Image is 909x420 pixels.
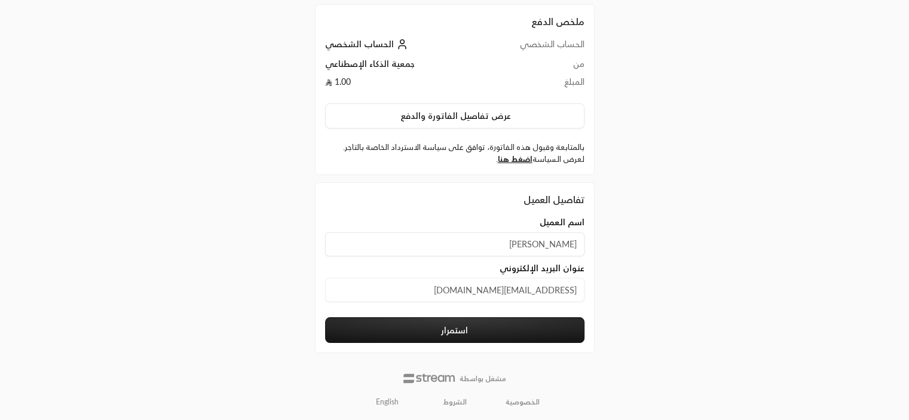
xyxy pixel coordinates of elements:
span: الحساب الشخصي [325,39,394,49]
td: جمعية الذكاء الإصطناعي [325,58,476,76]
a: الخصوصية [506,397,540,407]
a: الشروط [443,397,467,407]
label: بالمتابعة وقبول هذه الفاتورة، توافق على سياسة الاسترداد الخاصة بالتاجر. لعرض السياسة . [325,142,584,165]
span: اسم العميل [540,216,584,228]
input: عنوان البريد الإلكتروني [325,278,584,302]
td: الحساب الشخصي [476,38,584,58]
div: تفاصيل العميل [325,192,584,207]
button: استمرار [325,317,584,343]
h2: ملخص الدفع [325,14,584,29]
td: 1.00 [325,76,476,94]
a: اضغط هنا [498,154,532,164]
input: اسم العميل [325,232,584,256]
td: من [476,58,584,76]
a: English [369,393,405,412]
a: الحساب الشخصي [325,39,411,49]
button: عرض تفاصيل الفاتورة والدفع [325,103,584,128]
p: مشغل بواسطة [460,374,506,384]
td: المبلغ [476,76,584,94]
span: عنوان البريد الإلكتروني [500,262,584,274]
